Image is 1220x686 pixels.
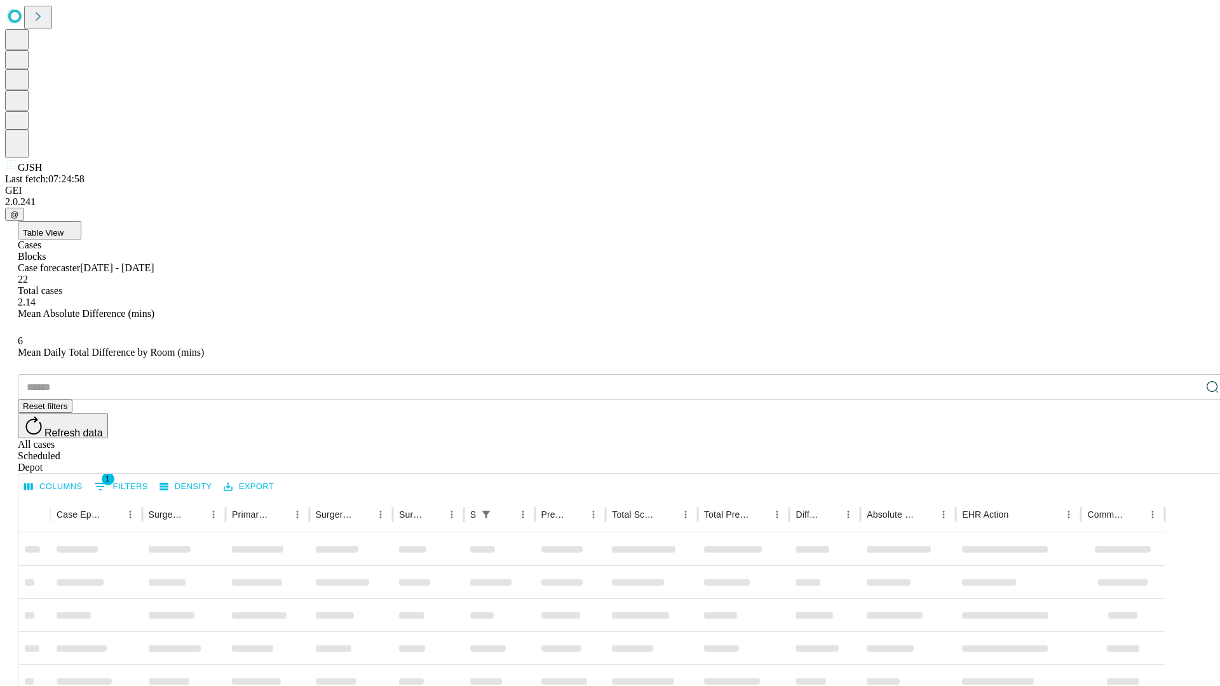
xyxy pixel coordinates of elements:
span: Case forecaster [18,262,80,273]
button: Reset filters [18,400,72,413]
span: @ [10,210,19,219]
button: Menu [677,506,695,523]
button: Sort [271,506,288,523]
div: EHR Action [962,509,1008,520]
button: Menu [935,506,952,523]
button: Sort [750,506,768,523]
button: Show filters [91,476,151,497]
button: Sort [104,506,121,523]
button: Sort [822,506,839,523]
button: Menu [205,506,222,523]
span: [DATE] - [DATE] [80,262,154,273]
div: Comments [1087,509,1124,520]
div: Difference [796,509,820,520]
div: Case Epic Id [57,509,102,520]
span: 2.14 [18,297,36,307]
button: Sort [425,506,443,523]
button: Sort [567,506,585,523]
button: Menu [839,506,857,523]
span: Reset filters [23,401,67,411]
button: Menu [514,506,532,523]
button: Menu [288,506,306,523]
span: Refresh data [44,427,103,438]
div: GEI [5,185,1215,196]
button: Show filters [477,506,495,523]
button: Menu [1144,506,1162,523]
button: Menu [1060,506,1078,523]
button: Refresh data [18,413,108,438]
button: Menu [372,506,390,523]
div: 2.0.241 [5,196,1215,208]
div: Surgery Date [399,509,424,520]
button: Menu [768,506,786,523]
button: Sort [496,506,514,523]
button: Sort [917,506,935,523]
button: @ [5,208,24,221]
button: Select columns [21,477,86,497]
span: Last fetch: 07:24:58 [5,173,85,184]
div: Primary Service [232,509,269,520]
div: Predicted In Room Duration [541,509,566,520]
div: 1 active filter [477,506,495,523]
span: Table View [23,228,64,238]
button: Menu [121,506,139,523]
div: Absolute Difference [867,509,916,520]
span: 22 [18,274,28,285]
button: Table View [18,221,81,239]
button: Menu [443,506,461,523]
span: Mean Absolute Difference (mins) [18,308,154,319]
button: Density [156,477,215,497]
div: Surgeon Name [149,509,186,520]
button: Sort [187,506,205,523]
button: Sort [659,506,677,523]
div: Total Scheduled Duration [612,509,658,520]
span: 1 [102,473,114,485]
span: 6 [18,335,23,346]
button: Export [220,477,277,497]
div: Total Predicted Duration [704,509,750,520]
button: Menu [585,506,602,523]
button: Sort [1126,506,1144,523]
button: Sort [354,506,372,523]
div: Scheduled In Room Duration [470,509,476,520]
button: Sort [1010,506,1027,523]
span: Mean Daily Total Difference by Room (mins) [18,347,204,358]
span: Total cases [18,285,62,296]
span: GJSH [18,162,42,173]
div: Surgery Name [316,509,353,520]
